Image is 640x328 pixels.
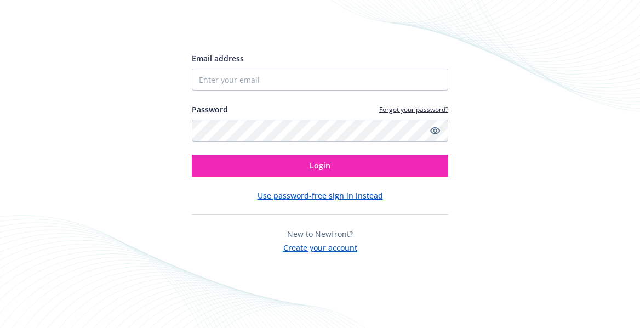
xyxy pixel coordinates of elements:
a: Forgot your password? [379,105,448,114]
button: Use password-free sign in instead [258,190,383,201]
input: Enter your password [192,120,448,142]
input: Enter your email [192,69,448,91]
a: Show password [428,124,442,137]
span: New to Newfront? [287,229,353,239]
label: Password [192,104,228,115]
img: Newfront logo [192,13,295,32]
button: Create your account [283,240,357,253]
button: Login [192,155,448,177]
span: Email address [192,53,244,64]
span: Login [310,160,330,171]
